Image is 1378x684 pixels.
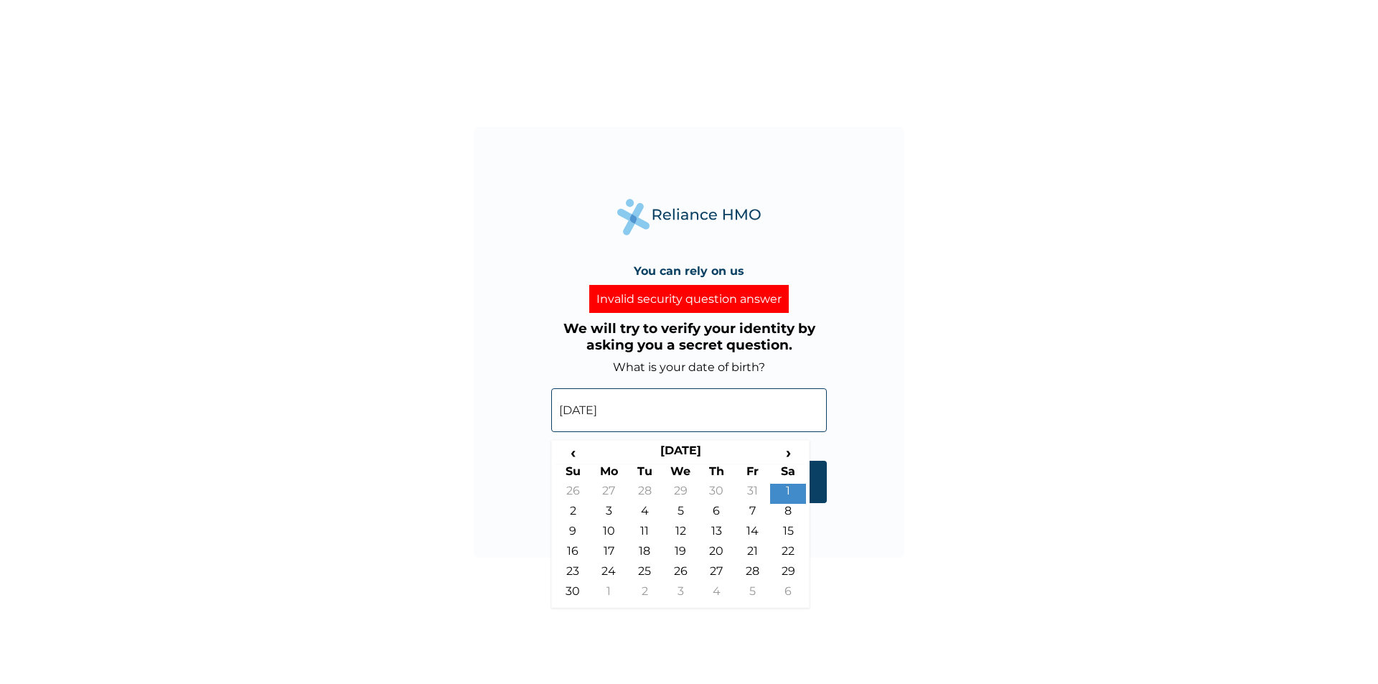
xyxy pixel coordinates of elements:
[591,504,627,524] td: 3
[698,544,734,564] td: 20
[551,320,827,353] h3: We will try to verify your identity by asking you a secret question.
[662,564,698,584] td: 26
[770,564,806,584] td: 29
[555,504,591,524] td: 2
[770,584,806,604] td: 6
[555,464,591,484] th: Su
[698,584,734,604] td: 4
[591,524,627,544] td: 10
[662,484,698,504] td: 29
[591,444,770,464] th: [DATE]
[591,464,627,484] th: Mo
[662,584,698,604] td: 3
[734,524,770,544] td: 14
[698,564,734,584] td: 27
[555,444,591,462] span: ‹
[555,584,591,604] td: 30
[734,484,770,504] td: 31
[734,564,770,584] td: 28
[698,504,734,524] td: 6
[662,464,698,484] th: We
[591,584,627,604] td: 1
[662,544,698,564] td: 19
[591,484,627,504] td: 27
[734,464,770,484] th: Fr
[662,524,698,544] td: 12
[698,524,734,544] td: 13
[698,484,734,504] td: 30
[770,444,806,462] span: ›
[627,544,662,564] td: 18
[551,388,827,432] input: DD-MM-YYYY
[662,504,698,524] td: 5
[770,544,806,564] td: 22
[555,484,591,504] td: 26
[734,544,770,564] td: 21
[627,484,662,504] td: 28
[734,584,770,604] td: 5
[770,524,806,544] td: 15
[770,464,806,484] th: Sa
[734,504,770,524] td: 7
[770,504,806,524] td: 8
[627,504,662,524] td: 4
[591,564,627,584] td: 24
[627,584,662,604] td: 2
[698,464,734,484] th: Th
[770,484,806,504] td: 1
[627,464,662,484] th: Tu
[555,524,591,544] td: 9
[555,544,591,564] td: 16
[613,360,765,374] label: What is your date of birth?
[589,285,789,313] div: Invalid security question answer
[627,564,662,584] td: 25
[627,524,662,544] td: 11
[555,564,591,584] td: 23
[591,544,627,564] td: 17
[634,264,744,278] h4: You can rely on us
[617,199,761,235] img: Reliance Health's Logo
